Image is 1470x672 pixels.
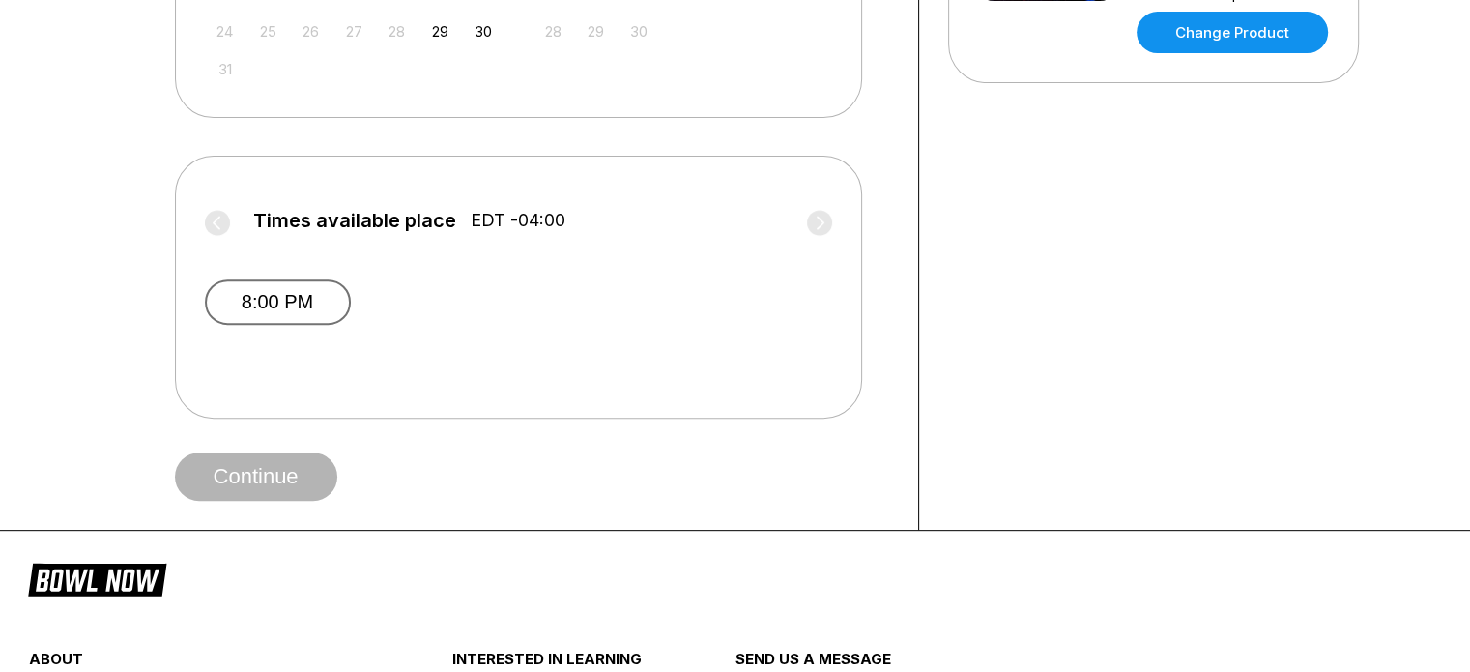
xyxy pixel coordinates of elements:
[298,18,324,44] div: Not available Tuesday, August 26th, 2025
[427,18,453,44] div: Choose Friday, August 29th, 2025
[1137,12,1328,53] a: Change Product
[540,18,566,44] div: Not available Sunday, September 28th, 2025
[212,18,238,44] div: Not available Sunday, August 24th, 2025
[255,18,281,44] div: Not available Monday, August 25th, 2025
[583,18,609,44] div: Not available Monday, September 29th, 2025
[470,18,496,44] div: Choose Saturday, August 30th, 2025
[205,279,351,325] button: 8:00 PM
[471,210,565,231] span: EDT -04:00
[341,18,367,44] div: Not available Wednesday, August 27th, 2025
[212,56,238,82] div: Not available Sunday, August 31st, 2025
[384,18,410,44] div: Not available Thursday, August 28th, 2025
[626,18,652,44] div: Not available Tuesday, September 30th, 2025
[253,210,456,231] span: Times available place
